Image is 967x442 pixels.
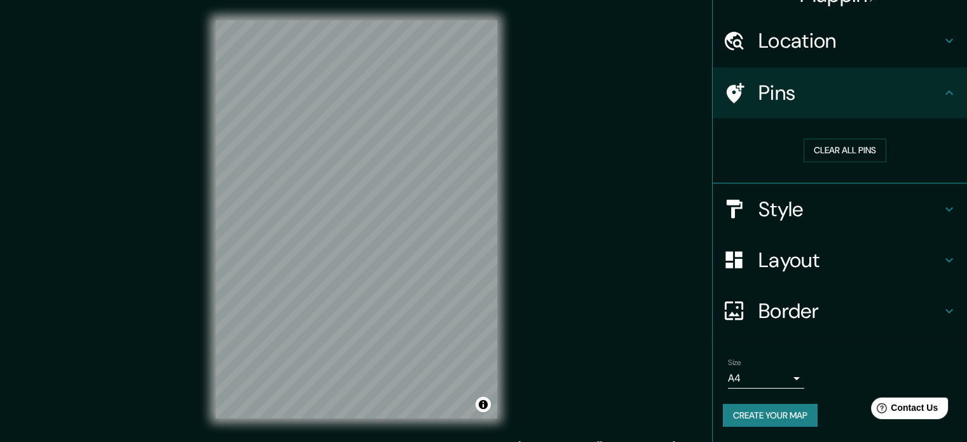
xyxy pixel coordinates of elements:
[728,357,741,368] label: Size
[804,139,886,162] button: Clear all pins
[713,235,967,286] div: Layout
[758,247,942,273] h4: Layout
[713,184,967,235] div: Style
[728,368,804,389] div: A4
[713,67,967,118] div: Pins
[723,404,818,427] button: Create your map
[854,392,953,428] iframe: Help widget launcher
[216,20,497,418] canvas: Map
[758,298,942,324] h4: Border
[476,397,491,412] button: Toggle attribution
[713,15,967,66] div: Location
[758,197,942,222] h4: Style
[713,286,967,336] div: Border
[758,80,942,106] h4: Pins
[758,28,942,53] h4: Location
